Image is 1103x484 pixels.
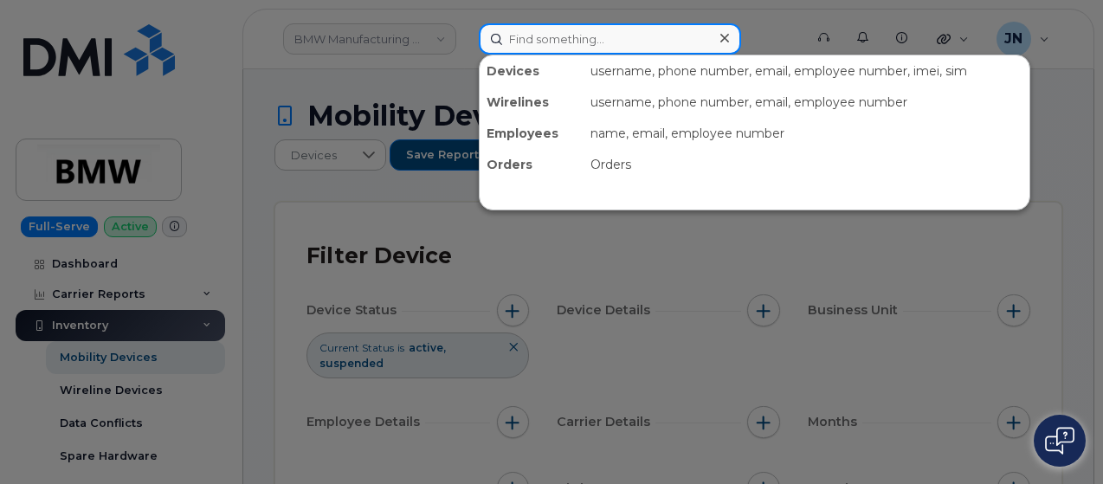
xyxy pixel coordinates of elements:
[584,118,1029,149] div: name, email, employee number
[1045,427,1074,455] img: Open chat
[480,149,584,180] div: Orders
[480,55,584,87] div: Devices
[584,149,1029,180] div: Orders
[584,55,1029,87] div: username, phone number, email, employee number, imei, sim
[480,87,584,118] div: Wirelines
[480,118,584,149] div: Employees
[584,87,1029,118] div: username, phone number, email, employee number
